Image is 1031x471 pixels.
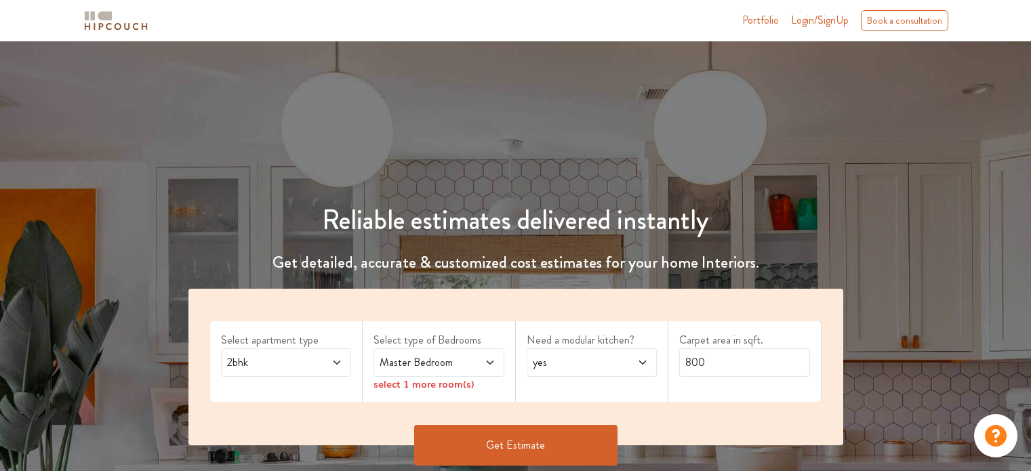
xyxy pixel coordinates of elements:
[742,12,779,28] a: Portfolio
[224,354,313,371] span: 2bhk
[180,253,851,272] h4: Get detailed, accurate & customized cost estimates for your home Interiors.
[373,377,504,391] div: select 1 more room(s)
[679,332,810,348] label: Carpet area in sqft.
[82,9,150,33] img: logo-horizontal.svg
[527,332,658,348] label: Need a modular kitchen?
[377,354,466,371] span: Master Bedroom
[679,348,810,377] input: Enter area sqft
[530,354,619,371] span: yes
[861,10,948,31] div: Book a consultation
[414,425,618,466] button: Get Estimate
[373,332,504,348] label: Select type of Bedrooms
[791,12,849,28] span: Login/SignUp
[82,5,150,36] span: logo-horizontal.svg
[221,332,352,348] label: Select apartment type
[180,204,851,237] h1: Reliable estimates delivered instantly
